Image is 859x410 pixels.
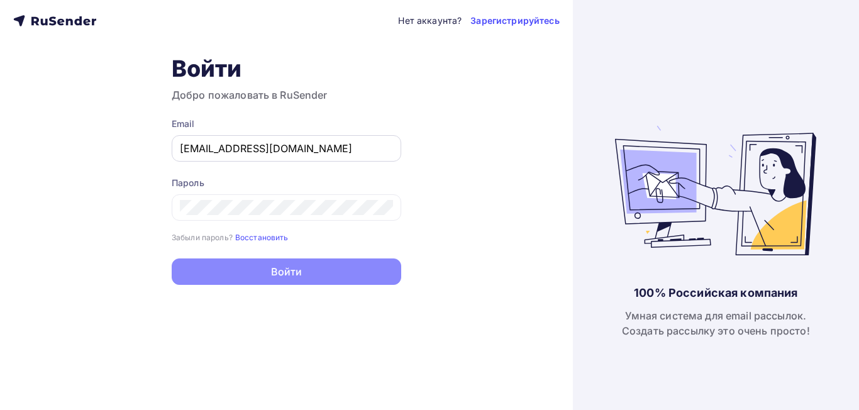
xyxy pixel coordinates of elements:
[634,285,797,301] div: 100% Российская компания
[180,141,393,156] input: Укажите свой email
[470,14,559,27] a: Зарегистрируйтесь
[172,177,401,189] div: Пароль
[235,231,289,242] a: Восстановить
[398,14,462,27] div: Нет аккаунта?
[172,258,401,285] button: Войти
[172,87,401,102] h3: Добро пожаловать в RuSender
[172,118,401,130] div: Email
[622,308,810,338] div: Умная система для email рассылок. Создать рассылку это очень просто!
[235,233,289,242] small: Восстановить
[172,233,233,242] small: Забыли пароль?
[172,55,401,82] h1: Войти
